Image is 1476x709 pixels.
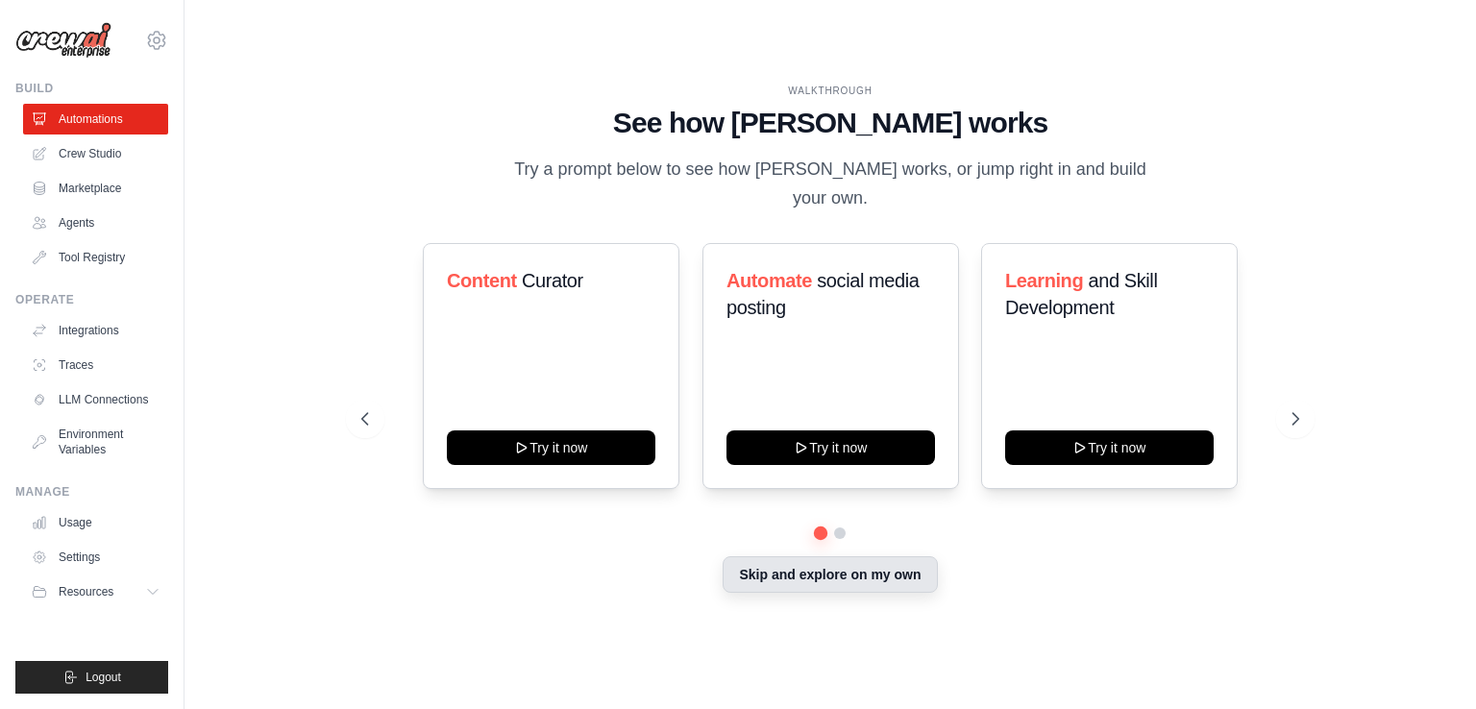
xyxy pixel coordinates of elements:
[23,576,168,607] button: Resources
[23,315,168,346] a: Integrations
[447,430,655,465] button: Try it now
[1005,430,1214,465] button: Try it now
[1005,270,1083,291] span: Learning
[23,350,168,380] a: Traces
[86,670,121,685] span: Logout
[15,661,168,694] button: Logout
[23,242,168,273] a: Tool Registry
[15,484,168,500] div: Manage
[723,556,937,593] button: Skip and explore on my own
[726,430,935,465] button: Try it now
[726,270,812,291] span: Automate
[23,138,168,169] a: Crew Studio
[447,270,517,291] span: Content
[15,81,168,96] div: Build
[23,104,168,134] a: Automations
[23,542,168,573] a: Settings
[23,419,168,465] a: Environment Variables
[1005,270,1157,318] span: and Skill Development
[15,292,168,307] div: Operate
[361,84,1299,98] div: WALKTHROUGH
[23,507,168,538] a: Usage
[23,208,168,238] a: Agents
[522,270,583,291] span: Curator
[59,584,113,599] span: Resources
[23,173,168,204] a: Marketplace
[15,22,111,59] img: Logo
[23,384,168,415] a: LLM Connections
[361,106,1299,140] h1: See how [PERSON_NAME] works
[726,270,920,318] span: social media posting
[507,156,1153,212] p: Try a prompt below to see how [PERSON_NAME] works, or jump right in and build your own.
